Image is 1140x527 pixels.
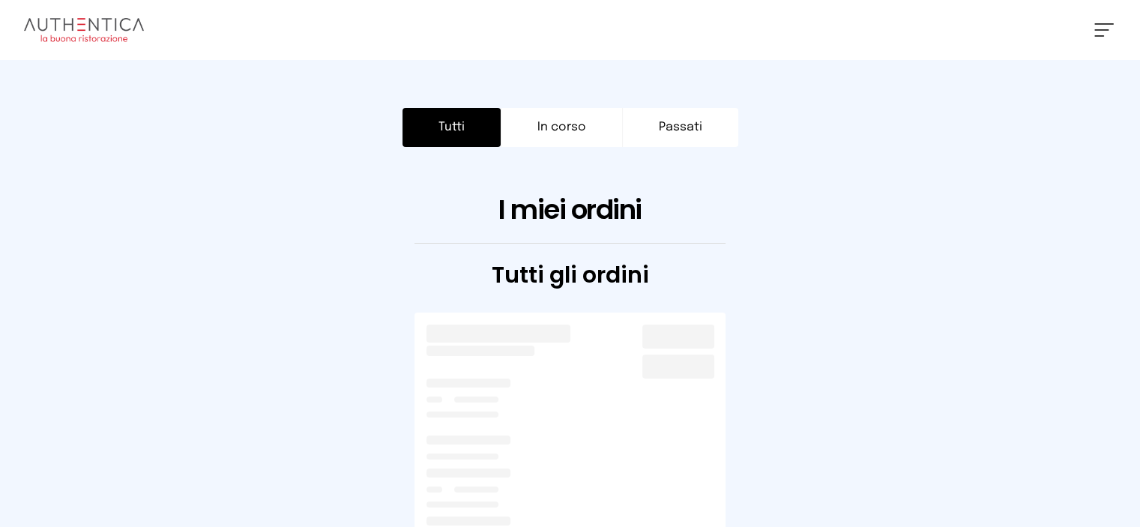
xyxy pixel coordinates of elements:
[623,108,738,147] button: Passati
[402,108,501,147] button: Tutti
[103,195,1038,225] h1: I miei ordini
[103,262,1038,289] h2: Tutti gli ordini
[24,18,144,42] img: logo.8f33a47.png
[501,108,623,147] button: In corso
